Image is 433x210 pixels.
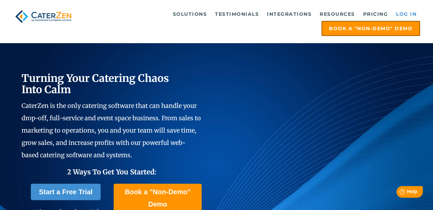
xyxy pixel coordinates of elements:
[264,7,315,21] a: Integrations
[360,7,392,21] a: Pricing
[321,21,420,36] a: Book a "Non-Demo" Demo
[31,184,101,200] a: Start a Free Trial
[372,183,425,202] iframe: Help widget launcher
[316,7,358,21] a: Resources
[82,7,420,36] div: Navigation Menu
[22,102,201,159] span: CaterZen is the only catering software that can handle your drop-off, full-service and event spac...
[393,7,420,21] a: Log in
[67,168,156,176] span: 2 Ways To Get You Started:
[169,7,211,21] a: Solutions
[13,7,74,26] img: caterzen
[22,72,169,96] span: Turning Your Catering Chaos Into Calm
[212,7,262,21] a: Testimonials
